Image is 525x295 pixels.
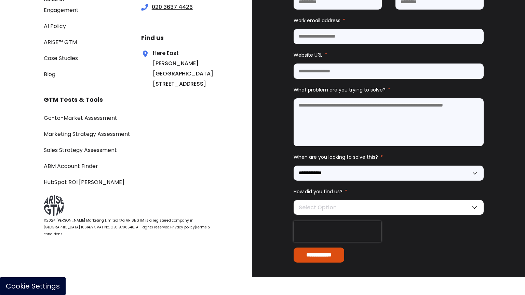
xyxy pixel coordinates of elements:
[152,3,193,11] a: 020 3637 4426
[294,17,340,24] span: Work email address
[44,95,219,105] h3: GTM Tests & Tools
[294,86,386,93] span: What problem are you trying to solve?
[170,225,195,230] a: Privacy policy
[44,38,77,46] a: ARISE™ GTM
[44,195,64,216] img: ARISE GTM logo grey
[141,33,220,43] h3: Find us
[44,114,117,122] a: Go-to-Market Assessment
[44,54,78,62] a: Case Studies
[44,217,219,238] div: |
[44,130,130,138] a: Marketing Strategy Assessment
[195,225,196,230] span: |
[294,188,342,195] span: How did you find us?
[44,146,117,154] a: Sales Strategy Assessment
[294,52,322,58] span: Website URL
[294,154,378,160] span: When are you looking to solve this?
[44,162,98,170] a: ABM Account Finder
[141,48,197,89] div: Here East [PERSON_NAME] [GEOGRAPHIC_DATA][STREET_ADDRESS]
[294,200,484,215] div: Select Option
[294,221,381,242] iframe: reCAPTCHA
[44,112,219,187] div: Navigation Menu
[44,218,193,230] span: ©2024 [PERSON_NAME] Marketing Limited t/a ARISE GTM is a registered company in [GEOGRAPHIC_DATA] ...
[44,178,124,186] a: HubSpot ROI [PERSON_NAME]
[44,70,55,78] a: Blog
[44,22,66,30] a: AI Policy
